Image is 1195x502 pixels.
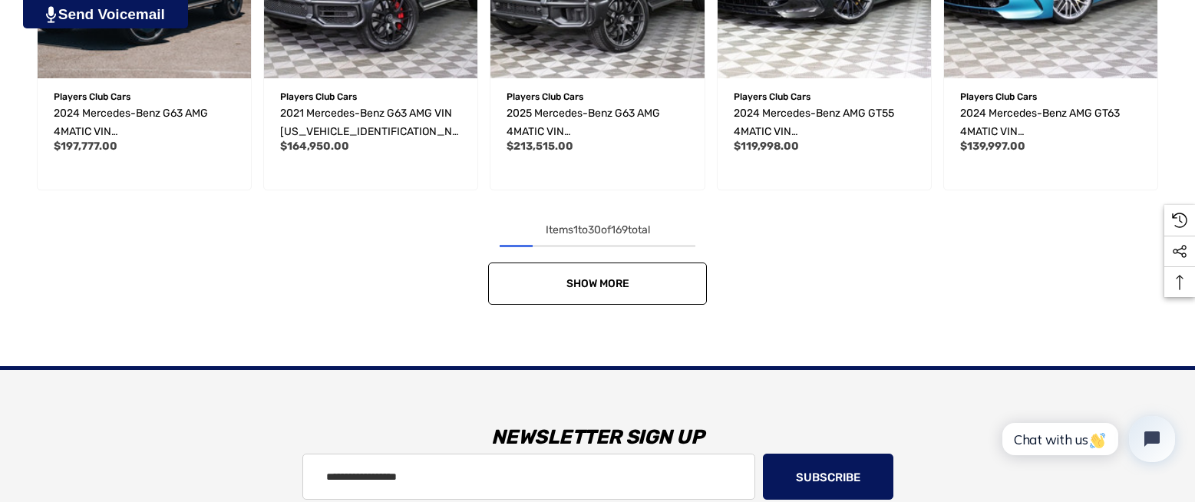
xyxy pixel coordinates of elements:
a: 2025 Mercedes-Benz G63 AMG 4MATIC VIN W1NWH5AB7SX054656,$213,515.00 [507,104,688,141]
p: Players Club Cars [54,87,235,107]
a: 2021 Mercedes-Benz G63 AMG VIN W1NYC7HJ9MX381336,$164,950.00 [280,104,461,141]
a: 2024 Mercedes-Benz AMG GT63 4MATIC VIN W1KRJ7JB0RF001906,$139,997.00 [960,104,1141,141]
span: 2024 Mercedes-Benz AMG GT63 4MATIC VIN [US_VEHICLE_IDENTIFICATION_NUMBER] [960,107,1140,175]
p: Players Club Cars [280,87,461,107]
p: Players Club Cars [960,87,1141,107]
span: $197,777.00 [54,140,117,153]
span: 2024 Mercedes-Benz AMG GT55 4MATIC VIN [US_VEHICLE_IDENTIFICATION_NUMBER] [734,107,913,175]
svg: Recently Viewed [1172,213,1187,228]
p: Players Club Cars [734,87,915,107]
span: $139,997.00 [960,140,1025,153]
span: $119,998.00 [734,140,799,153]
span: 169 [611,223,628,236]
span: 2025 Mercedes-Benz G63 AMG 4MATIC VIN [US_VEHICLE_IDENTIFICATION_NUMBER] [507,107,686,175]
span: 1 [573,223,578,236]
iframe: Tidio Chat [985,403,1188,475]
div: Items to of total [31,221,1164,239]
svg: Social Media [1172,244,1187,259]
a: Show More [488,263,707,305]
span: $164,950.00 [280,140,349,153]
nav: pagination [31,221,1164,305]
span: $213,515.00 [507,140,573,153]
svg: Top [1164,275,1195,290]
a: 2024 Mercedes-Benz G63 AMG 4MATIC VIN W1NYC7HJXRX502401,$197,777.00 [54,104,235,141]
span: 2024 Mercedes-Benz G63 AMG 4MATIC VIN [US_VEHICLE_IDENTIFICATION_NUMBER] [54,107,233,175]
p: Players Club Cars [507,87,688,107]
span: 30 [588,223,601,236]
span: 2021 Mercedes-Benz G63 AMG VIN [US_VEHICLE_IDENTIFICATION_NUMBER] [280,107,460,157]
h3: Newsletter Sign Up [19,414,1176,461]
button: Subscribe [763,454,893,500]
span: Show More [566,277,629,290]
a: 2024 Mercedes-Benz AMG GT55 4MATIC VIN W1KRJ8AB8RF000444,$119,998.00 [734,104,915,141]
